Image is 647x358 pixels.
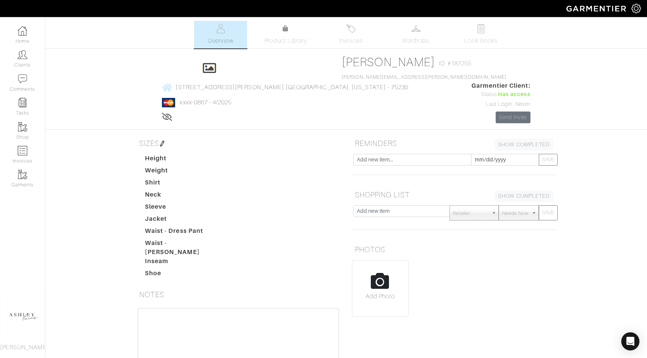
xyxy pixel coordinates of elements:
input: Add new item [353,205,450,217]
a: SHOW COMPLETED [495,139,553,150]
img: pen-cf24a1663064a2ec1b9c1bd2387e9de7a2fa800b781884d57f21acf72779bad2.png [159,141,165,147]
a: Send Invite [496,112,530,123]
img: garments-icon-b7da505a4dc4fd61783c78ac3ca0ef83fa9d6f193b1c9dc38574b1d14d53ca28.png [18,122,27,132]
a: SHOW COMPLETED [495,190,553,202]
span: Overview [208,36,233,45]
a: Look Books [454,21,507,48]
dt: Jacket [139,214,226,226]
h5: REMINDERS [352,136,556,151]
h5: NOTES [136,287,341,302]
img: wardrobe-487a4870c1b7c33e795ec22d11cfc2ed9d08956e64fb3008fe2437562e282088.svg [411,24,421,33]
a: Product Library [259,24,312,45]
div: Status: [471,90,530,99]
img: garments-icon-b7da505a4dc4fd61783c78ac3ca0ef83fa9d6f193b1c9dc38574b1d14d53ca28.png [18,170,27,179]
span: Has access [498,90,530,99]
h5: PHOTOS [352,242,556,257]
a: [PERSON_NAME][EMAIL_ADDRESS][PERSON_NAME][DOMAIN_NAME] [342,74,507,80]
span: Garmentier Client: [471,81,530,90]
span: Needs Now [502,206,529,221]
dt: Weight [139,166,226,178]
dt: Waist - Dress Pant [139,226,226,239]
input: Add new item... [353,154,471,166]
h5: SIZES [136,136,341,151]
dt: Inseam [139,257,226,269]
img: orders-27d20c2124de7fd6de4e0e44c1d41de31381a507db9b33961299e4e07d508b8c.svg [346,24,356,33]
img: mastercard-2c98a0d54659f76b027c6839bea21931c3e23d06ea5b2b5660056f2e14d2f154.png [162,98,175,107]
img: reminder-icon-8004d30b9f0a5d33ae49ab947aed9ed385cf756f9e5892f1edd6e32f2345188e.png [18,98,27,107]
img: dashboard-icon-dbcd8f5a0b271acd01030246c82b418ddd0df26cd7fceb0bd07c9910d44c42f6.png [18,26,27,36]
dt: Neck [139,190,226,202]
div: Open Intercom Messenger [621,332,639,350]
img: basicinfo-40fd8af6dae0f16599ec9e87c0ef1c0a1fdea2edbe929e3d69a839185d80c458.svg [216,24,226,33]
span: Invoices [339,36,362,45]
dt: Shoe [139,269,226,281]
a: Wardrobe [389,21,442,48]
a: Overview [194,21,247,48]
img: todo-9ac3debb85659649dc8f770b8b6100bb5dab4b48dedcbae339e5042a72dfd3cc.svg [476,24,486,33]
span: [STREET_ADDRESS][PERSON_NAME] [GEOGRAPHIC_DATA], [US_STATE] - 75230 [176,84,408,91]
h5: SHOPPING LIST [352,187,556,202]
img: orders-icon-0abe47150d42831381b5fb84f609e132dff9fe21cb692f30cb5eec754e2cba89.png [18,146,27,155]
dt: Waist - [PERSON_NAME] [139,239,226,257]
a: xxxx-0867 - 4/2025 [180,99,232,106]
a: Invoices [324,21,377,48]
dt: Height [139,154,226,166]
button: SAVE [539,154,558,166]
span: ID: #187255 [439,59,472,68]
img: garmentier-logo-header-white-b43fb05a5012e4ada735d5af1a66efaba907eab6374d6393d1fbf88cb4ef424d.png [563,2,631,15]
a: [PERSON_NAME] [342,55,435,69]
img: gear-icon-white-bd11855cb880d31180b6d7d6211b90ccbf57a29d726f0c71d8c61bd08dd39cc2.png [631,4,641,13]
button: SAVE [539,205,558,220]
div: Last Login: Never [471,100,530,108]
a: [STREET_ADDRESS][PERSON_NAME] [GEOGRAPHIC_DATA], [US_STATE] - 75230 [162,82,408,92]
img: clients-icon-6bae9207a08558b7cb47a8932f037763ab4055f8c8b6bfacd5dc20c3e0201464.png [18,50,27,59]
span: Retailer [453,206,488,221]
span: Wardrobe [402,36,429,45]
span: Product Library [264,36,307,45]
span: Look Books [464,36,498,45]
img: comment-icon-a0a6a9ef722e966f86d9cbdc48e553b5cf19dbc54f86b18d962a5391bc8f6eb6.png [18,74,27,84]
dt: Sleeve [139,202,226,214]
dt: Shirt [139,178,226,190]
